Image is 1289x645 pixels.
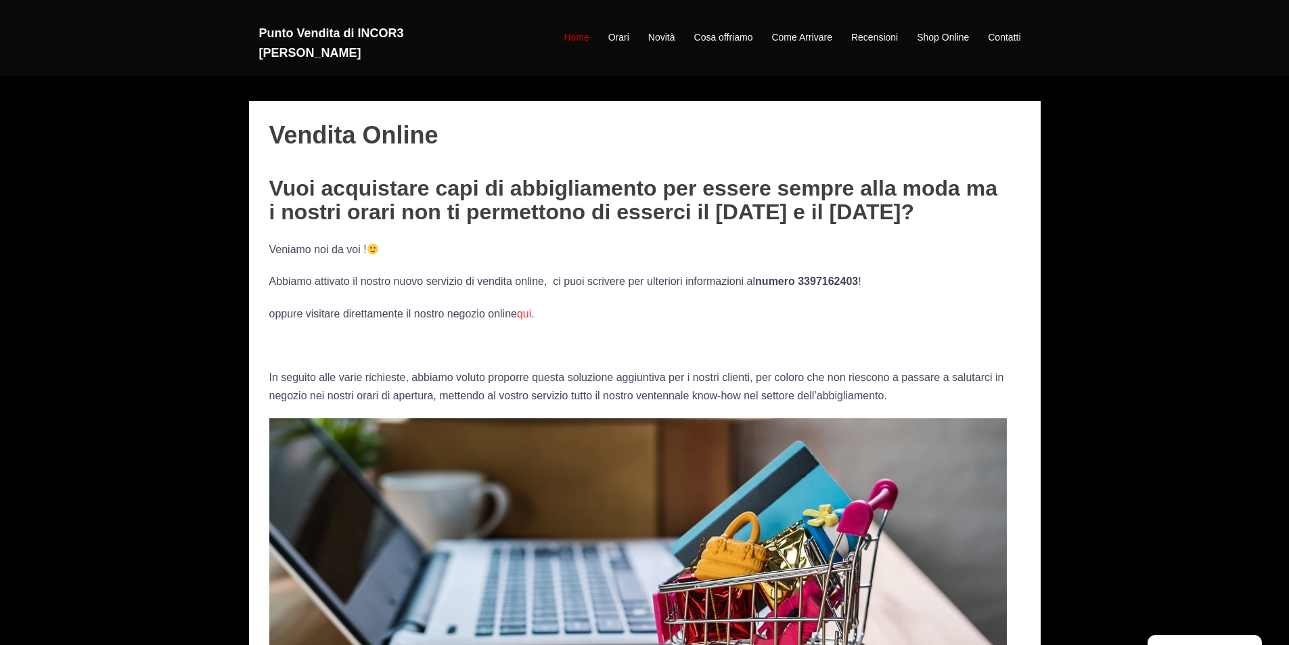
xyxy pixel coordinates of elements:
[269,305,1007,323] p: oppure visitare direttamente il nostro negozio online .
[755,275,858,287] strong: numero 3397162403
[259,24,503,63] h2: Punto Vendita di INCOR3 [PERSON_NAME]
[269,368,1007,405] p: In seguito alle varie richieste, abbiamo voluto proporre questa soluzione aggiuntiva per i nostri...
[269,272,1007,290] p: Abbiamo attivato il nostro nuovo servizio di vendita online, ci puoi scrivere per ulteriori infor...
[269,240,1007,259] p: Veniamo noi da voi !
[771,30,832,46] a: Come Arrivare
[608,30,629,46] a: Orari
[564,30,589,46] a: Home
[648,30,675,46] a: Novità
[694,30,753,46] a: Cosa offriamo
[269,177,1007,224] h3: Vuoi acquistare capi di abbigliamento per essere sempre alla moda ma i nostri orari non ti permet...
[367,244,378,254] img: 🙂
[269,121,1007,156] h1: Vendita Online
[851,30,898,46] a: Recensioni
[517,308,531,319] a: qui
[988,30,1020,46] a: Contatti
[917,30,969,46] a: Shop Online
